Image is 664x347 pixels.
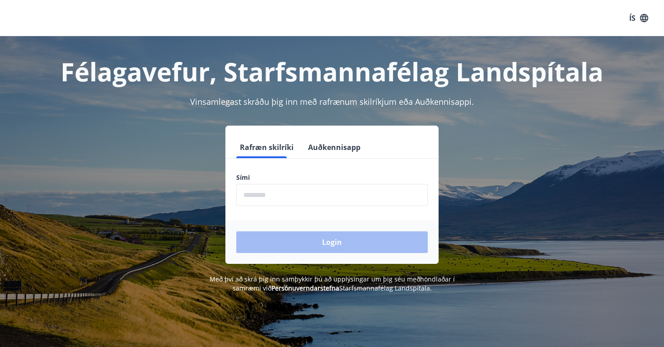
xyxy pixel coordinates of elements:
[18,54,646,89] h1: Félagavefur, Starfsmannafélag Landspítala
[210,275,455,292] span: Með því að skrá þig inn samþykkir þú að upplýsingar um þig séu meðhöndlaðar í samræmi við Starfsm...
[624,10,653,26] button: ÍS
[190,96,474,107] span: Vinsamlegast skráðu þig inn með rafrænum skilríkjum eða Auðkennisappi.
[236,173,428,182] label: Sími
[236,136,297,158] button: Rafræn skilríki
[304,136,364,158] button: Auðkennisapp
[271,284,339,292] a: Persónuverndarstefna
